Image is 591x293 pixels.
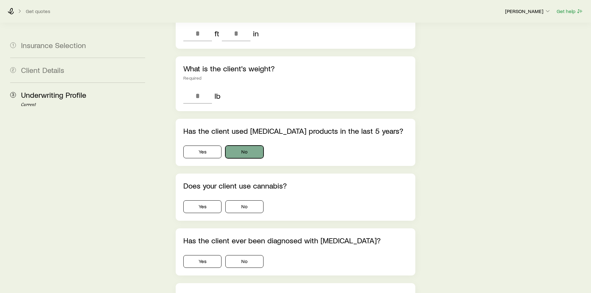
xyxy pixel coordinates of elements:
[21,102,145,107] p: Current
[183,64,407,73] p: What is the client's weight?
[10,67,16,73] span: 2
[21,90,86,99] span: Underwriting Profile
[225,146,264,158] button: No
[183,255,222,268] button: Yes
[21,40,86,50] span: Insurance Selection
[183,126,407,135] p: Has the client used [MEDICAL_DATA] products in the last 5 years?
[556,8,583,15] button: Get help
[183,236,407,245] p: Has the client ever been diagnosed with [MEDICAL_DATA]?
[215,29,219,38] div: ft
[183,200,222,213] button: Yes
[505,8,551,14] p: [PERSON_NAME]
[183,146,222,158] button: Yes
[225,200,264,213] button: No
[253,29,259,38] div: in
[183,181,407,190] p: Does your client use cannabis?
[225,255,264,268] button: No
[215,91,221,100] div: lb
[505,8,551,15] button: [PERSON_NAME]
[25,8,51,14] button: Get quotes
[10,42,16,48] span: 1
[10,92,16,98] span: 3
[21,65,64,75] span: Client Details
[183,75,407,81] div: Required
